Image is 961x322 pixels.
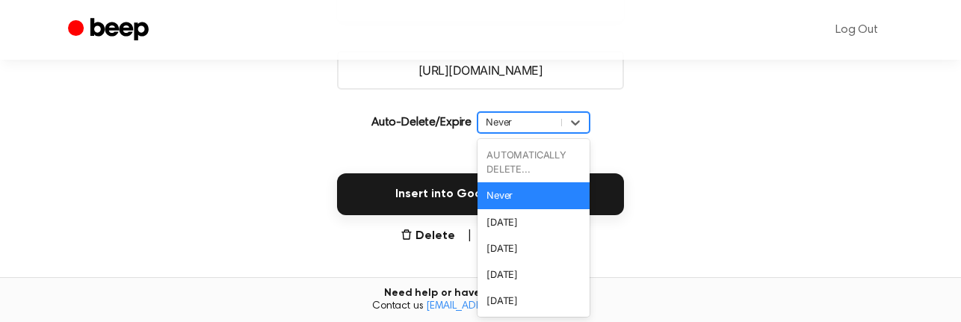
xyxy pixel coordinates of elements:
[486,115,554,129] div: Never
[821,12,893,48] a: Log Out
[9,300,952,314] span: Contact us
[371,114,472,131] p: Auto-Delete/Expire
[337,173,624,215] button: Insert into Google Classroom
[478,142,590,182] div: AUTOMATICALLY DELETE...
[467,227,472,245] span: |
[478,209,590,235] div: [DATE]
[478,288,590,314] div: [DATE]
[68,16,152,45] a: Beep
[401,227,455,245] button: Delete
[478,235,590,261] div: [DATE]
[478,261,590,288] div: [DATE]
[426,301,589,312] a: [EMAIL_ADDRESS][DOMAIN_NAME]
[478,182,590,208] div: Never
